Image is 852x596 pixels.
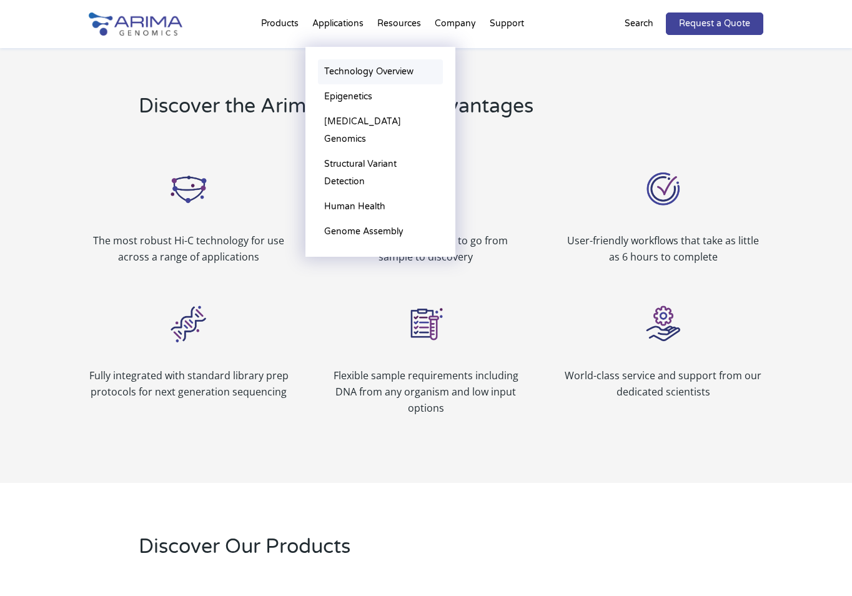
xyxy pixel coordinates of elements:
a: Technology Overview [318,59,443,84]
p: The most robust Hi-C technology for use across a range of applications [89,232,289,265]
iframe: Chat Widget [790,536,852,596]
img: Arima Hi-C_Icon_Arima Genomics [164,164,214,214]
h2: Discover Our Products [139,533,585,570]
p: Flexible sample requirements including DNA from any organism and low input options [326,367,526,416]
p: World-class service and support from our dedicated scientists [563,367,763,400]
a: Genome Assembly [318,219,443,244]
p: User-friendly workflows that take as little as 6 hours to complete [563,232,763,265]
img: Sequencing_Icon_Arima Genomics [164,299,214,349]
a: Structural Variant Detection [318,152,443,194]
a: Human Health [318,194,443,219]
a: [MEDICAL_DATA] Genomics [318,109,443,152]
a: Request a Quote [666,12,763,35]
h2: Discover the Arima Genomics Advantages [139,92,585,130]
img: Service and Support_Icon_Arima Genomics [638,299,688,349]
img: Arima-Genomics-logo [89,12,182,36]
p: Fully integrated with standard library prep protocols for next generation sequencing [89,367,289,400]
img: Flexible Sample Types_Icon_Arima Genomics [401,299,451,349]
a: Epigenetics [318,84,443,109]
p: Search [625,16,653,32]
img: User Friendly_Icon_Arima Genomics [638,164,688,214]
